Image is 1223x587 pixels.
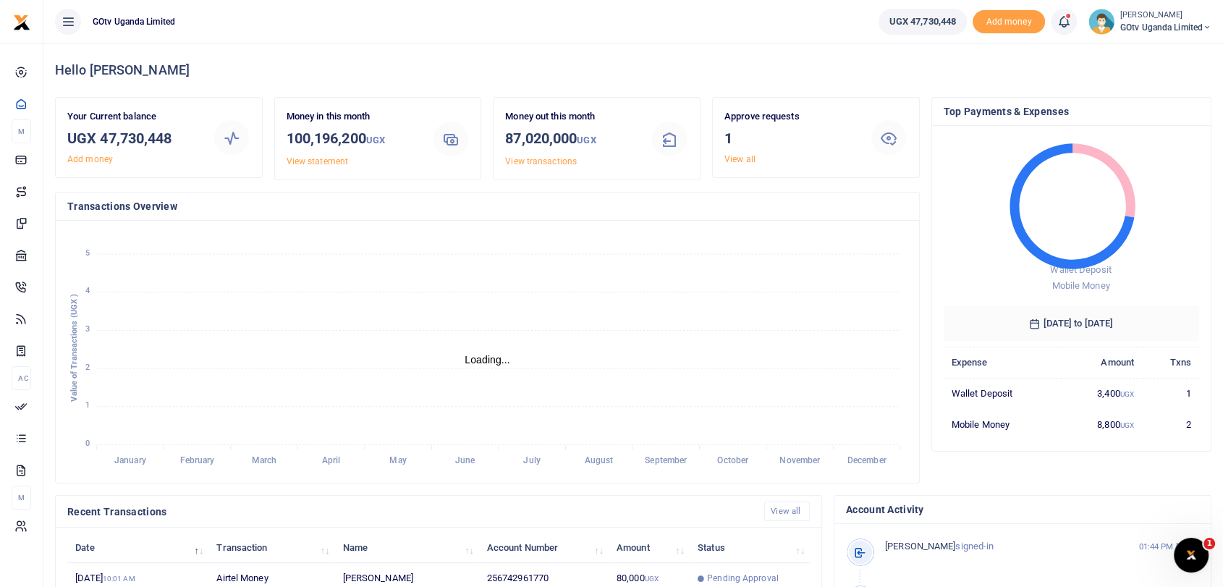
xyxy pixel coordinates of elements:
tspan: 0 [85,439,90,448]
tspan: October [717,455,749,465]
li: Wallet ballance [873,9,973,35]
tspan: August [585,455,614,465]
th: Amount [1061,347,1142,378]
a: View statement [287,156,348,166]
small: UGX [1120,421,1134,429]
tspan: 2 [85,363,90,372]
a: Add money [973,15,1045,26]
small: UGX [366,135,385,145]
h3: 1 [724,127,858,149]
h4: Top Payments & Expenses [944,104,1200,119]
th: Date: activate to sort column descending [67,532,208,563]
small: UGX [577,135,596,145]
th: Amount: activate to sort column ascending [609,532,690,563]
a: UGX 47,730,448 [879,9,967,35]
td: 2 [1142,409,1199,439]
td: Wallet Deposit [944,378,1062,409]
tspan: April [322,455,341,465]
tspan: September [645,455,687,465]
tspan: December [847,455,887,465]
th: Txns [1142,347,1199,378]
span: Mobile Money [1051,280,1109,291]
h6: [DATE] to [DATE] [944,306,1200,341]
small: 01:44 PM [DATE] [1138,541,1199,553]
td: 1 [1142,378,1199,409]
tspan: June [455,455,475,465]
text: Loading... [465,354,510,366]
a: Add money [67,154,113,164]
small: 10:01 AM [103,575,135,583]
h3: 87,020,000 [505,127,639,151]
img: logo-small [13,14,30,31]
tspan: November [779,455,821,465]
h4: Recent Transactions [67,504,753,520]
tspan: July [523,455,540,465]
a: View all [764,502,810,521]
small: [PERSON_NAME] [1120,9,1211,22]
td: 3,400 [1061,378,1142,409]
span: GOtv Uganda Limited [87,15,181,28]
td: Mobile Money [944,409,1062,439]
tspan: 3 [85,324,90,334]
span: 1 [1203,538,1215,549]
th: Account Number: activate to sort column ascending [479,532,609,563]
a: View all [724,154,756,164]
a: logo-small logo-large logo-large [13,16,30,27]
tspan: 1 [85,401,90,410]
p: Money out this month [505,109,639,124]
h4: Account Activity [846,502,1199,518]
span: Wallet Deposit [1050,264,1111,275]
h3: UGX 47,730,448 [67,127,201,149]
tspan: 4 [85,286,90,295]
p: Money in this month [287,109,420,124]
a: View transactions [505,156,577,166]
th: Status: activate to sort column ascending [690,532,810,563]
span: GOtv Uganda Limited [1120,21,1211,34]
li: M [12,486,31,510]
tspan: February [180,455,215,465]
th: Transaction: activate to sort column ascending [208,532,334,563]
small: UGX [1120,390,1134,398]
tspan: March [252,455,277,465]
span: Pending Approval [707,572,779,585]
h4: Transactions Overview [67,198,907,214]
img: profile-user [1088,9,1114,35]
li: M [12,119,31,143]
iframe: Intercom live chat [1174,538,1209,573]
tspan: 5 [85,248,90,258]
tspan: May [389,455,406,465]
h3: 100,196,200 [287,127,420,151]
span: Add money [973,10,1045,34]
th: Name: activate to sort column ascending [334,532,478,563]
a: profile-user [PERSON_NAME] GOtv Uganda Limited [1088,9,1211,35]
tspan: January [114,455,146,465]
text: Value of Transactions (UGX ) [69,294,79,402]
p: Your Current balance [67,109,201,124]
p: Approve requests [724,109,858,124]
span: UGX 47,730,448 [889,14,956,29]
h4: Hello [PERSON_NAME] [55,62,1211,78]
td: 8,800 [1061,409,1142,439]
li: Ac [12,366,31,390]
p: signed-in [885,539,1120,554]
th: Expense [944,347,1062,378]
span: [PERSON_NAME] [885,541,955,552]
li: Toup your wallet [973,10,1045,34]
